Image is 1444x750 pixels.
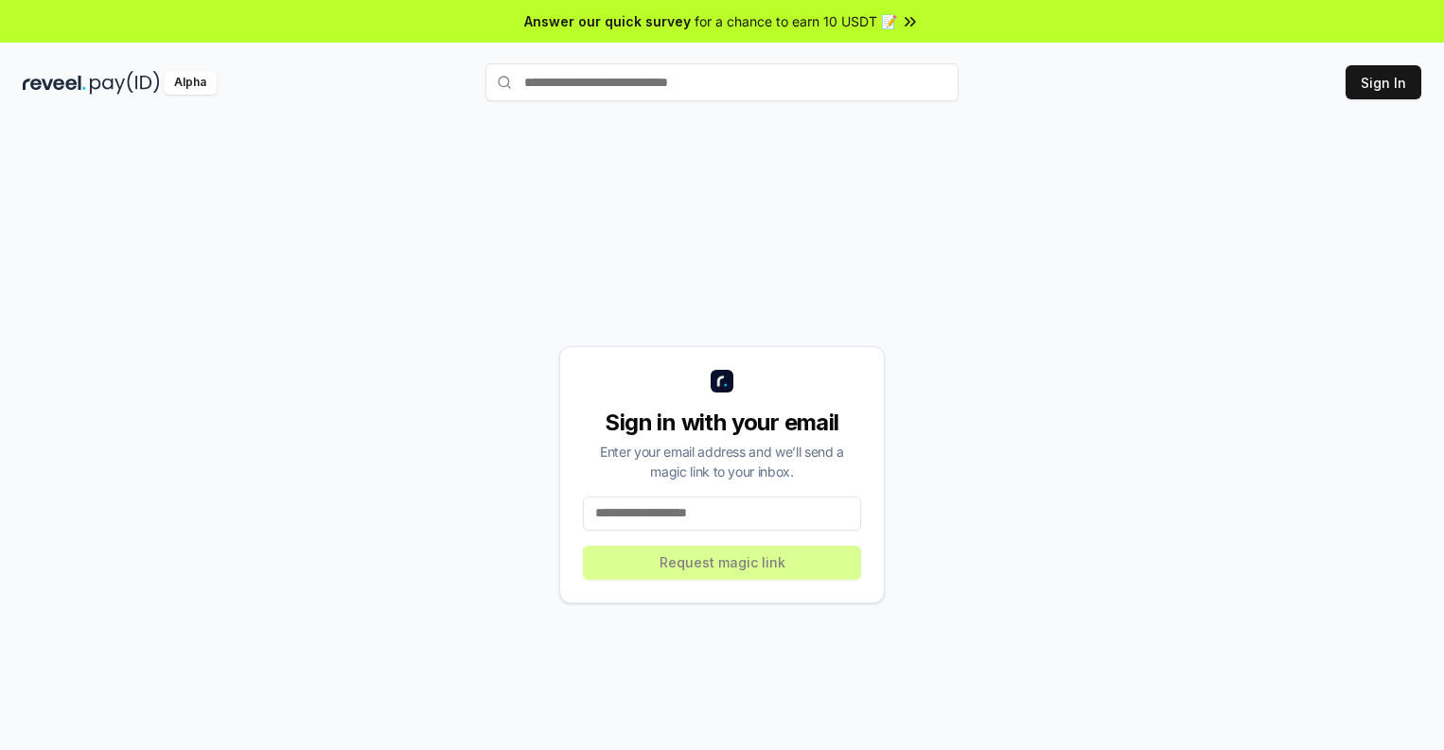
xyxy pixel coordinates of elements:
[711,370,733,392] img: logo_small
[583,442,861,481] div: Enter your email address and we’ll send a magic link to your inbox.
[1346,65,1421,99] button: Sign In
[524,11,691,31] span: Answer our quick survey
[583,408,861,438] div: Sign in with your email
[164,71,217,95] div: Alpha
[90,71,160,95] img: pay_id
[23,71,86,95] img: reveel_dark
[695,11,897,31] span: for a chance to earn 10 USDT 📝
